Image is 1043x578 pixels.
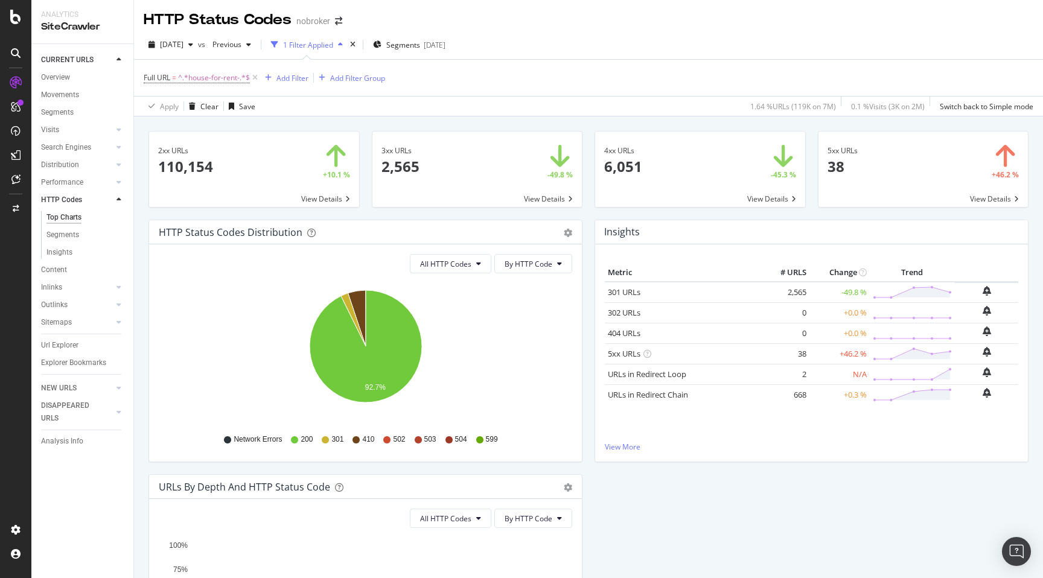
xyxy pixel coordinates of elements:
[348,39,358,51] div: times
[505,513,552,524] span: By HTTP Code
[46,229,79,241] div: Segments
[41,159,113,171] a: Distribution
[41,316,113,329] a: Sitemaps
[41,54,113,66] a: CURRENT URLS
[41,357,125,369] a: Explorer Bookmarks
[608,348,640,359] a: 5xx URLs
[870,264,955,282] th: Trend
[365,384,386,392] text: 92.7%
[41,435,83,448] div: Analysis Info
[41,141,113,154] a: Search Engines
[410,509,491,528] button: All HTTP Codes
[41,435,125,448] a: Analysis Info
[608,307,640,318] a: 302 URLs
[46,246,72,259] div: Insights
[159,283,572,423] svg: A chart.
[41,264,125,276] a: Content
[41,10,124,20] div: Analytics
[41,399,102,425] div: DISAPPEARED URLS
[208,35,256,54] button: Previous
[283,40,333,50] div: 1 Filter Applied
[608,369,686,380] a: URLs in Redirect Loop
[198,39,208,49] span: vs
[983,367,991,377] div: bell-plus
[424,40,445,50] div: [DATE]
[983,347,991,357] div: bell-plus
[809,343,870,364] td: +46.2 %
[41,281,113,294] a: Inlinks
[761,282,809,303] td: 2,565
[809,302,870,323] td: +0.0 %
[983,326,991,336] div: bell-plus
[761,264,809,282] th: # URLS
[41,20,124,34] div: SiteCrawler
[41,382,77,395] div: NEW URLS
[486,434,498,445] span: 599
[266,35,348,54] button: 1 Filter Applied
[41,124,113,136] a: Visits
[605,442,1018,452] a: View More
[809,282,870,303] td: -49.8 %
[144,35,198,54] button: [DATE]
[46,211,125,224] a: Top Charts
[200,101,218,112] div: Clear
[160,101,179,112] div: Apply
[455,434,467,445] span: 504
[424,434,436,445] span: 503
[605,264,761,282] th: Metric
[46,246,125,259] a: Insights
[41,382,113,395] a: NEW URLS
[41,339,78,352] div: Url Explorer
[234,434,282,445] span: Network Errors
[983,306,991,316] div: bell-plus
[505,259,552,269] span: By HTTP Code
[761,302,809,323] td: 0
[608,328,640,338] a: 404 URLs
[41,71,125,84] a: Overview
[983,388,991,398] div: bell-plus
[160,39,183,49] span: 2025 Sep. 1st
[276,73,308,83] div: Add Filter
[940,101,1033,112] div: Switch back to Simple mode
[159,226,302,238] div: HTTP Status Codes Distribution
[41,399,113,425] a: DISAPPEARED URLS
[314,71,385,85] button: Add Filter Group
[41,339,125,352] a: Url Explorer
[301,434,313,445] span: 200
[144,97,179,116] button: Apply
[208,39,241,49] span: Previous
[41,176,83,189] div: Performance
[809,323,870,343] td: +0.0 %
[41,89,125,101] a: Movements
[144,72,170,83] span: Full URL
[41,141,91,154] div: Search Engines
[335,17,342,25] div: arrow-right-arrow-left
[172,72,176,83] span: =
[224,97,255,116] button: Save
[761,384,809,405] td: 668
[41,194,113,206] a: HTTP Codes
[41,71,70,84] div: Overview
[564,483,572,492] div: gear
[159,481,330,493] div: URLs by Depth and HTTP Status Code
[494,254,572,273] button: By HTTP Code
[809,264,870,282] th: Change
[41,264,67,276] div: Content
[331,434,343,445] span: 301
[41,194,82,206] div: HTTP Codes
[173,565,188,574] text: 75%
[46,211,81,224] div: Top Charts
[41,299,68,311] div: Outlinks
[1002,537,1031,566] div: Open Intercom Messenger
[608,287,640,297] a: 301 URLs
[368,35,450,54] button: Segments[DATE]
[564,229,572,237] div: gear
[41,159,79,171] div: Distribution
[750,101,836,112] div: 1.64 % URLs ( 119K on 7M )
[983,286,991,296] div: bell-plus
[851,101,925,112] div: 0.1 % Visits ( 3K on 2M )
[393,434,405,445] span: 502
[330,73,385,83] div: Add Filter Group
[239,101,255,112] div: Save
[809,384,870,405] td: +0.3 %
